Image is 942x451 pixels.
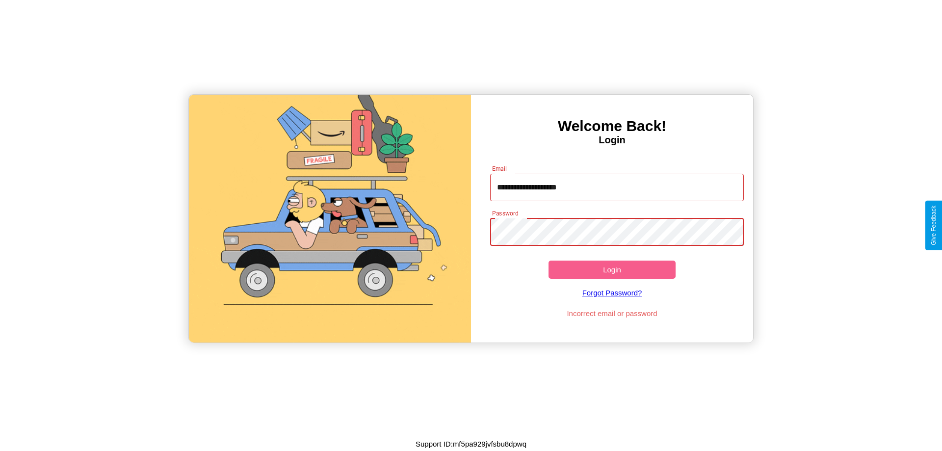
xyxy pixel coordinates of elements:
button: Login [549,261,676,279]
p: Support ID: mf5pa929jvfsbu8dpwq [416,437,526,451]
img: gif [189,95,471,343]
a: Forgot Password? [485,279,739,307]
p: Incorrect email or password [485,307,739,320]
h3: Welcome Back! [471,118,753,134]
label: Password [492,209,518,217]
div: Give Feedback [930,206,937,245]
label: Email [492,164,507,173]
h4: Login [471,134,753,146]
